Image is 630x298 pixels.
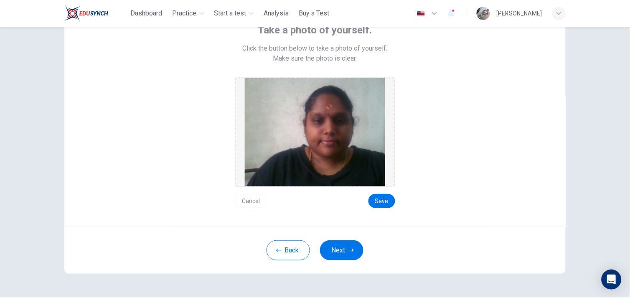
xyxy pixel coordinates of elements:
span: Practice [173,8,197,18]
button: Practice [169,6,208,21]
button: Buy a Test [296,6,333,21]
div: [PERSON_NAME] [497,8,542,18]
span: Start a test [214,8,246,18]
span: Buy a Test [299,8,330,18]
span: Dashboard [131,8,163,18]
span: Take a photo of yourself. [258,23,372,37]
img: Profile picture [477,7,490,20]
button: Cancel [235,194,267,208]
img: preview screemshot [245,78,385,186]
span: Make sure the photo is clear. [273,53,357,64]
button: Back [267,240,310,260]
span: Click the button below to take a photo of yourself. [243,43,388,53]
span: Analysis [264,8,289,18]
div: Open Intercom Messenger [602,270,622,290]
button: Analysis [261,6,292,21]
button: Dashboard [127,6,166,21]
button: Start a test [211,6,257,21]
a: ELTC logo [64,5,127,22]
button: Save [368,194,395,208]
button: Next [320,240,363,260]
img: en [416,10,426,17]
img: ELTC logo [64,5,108,22]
